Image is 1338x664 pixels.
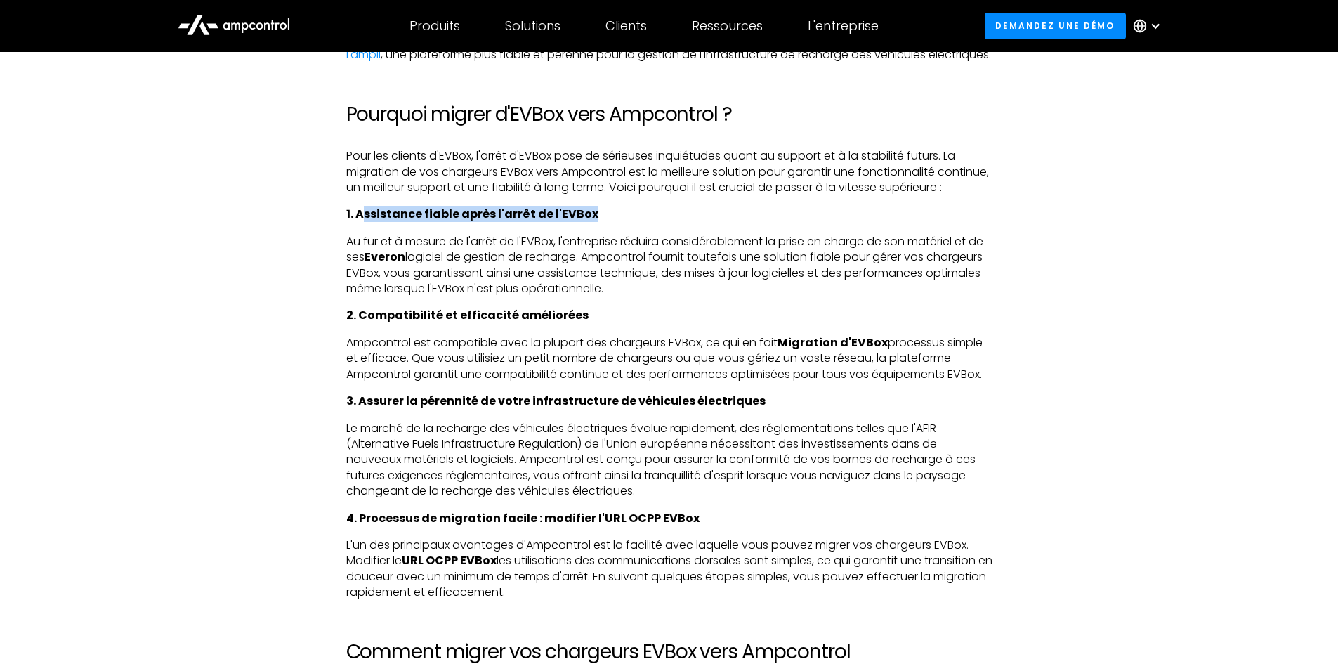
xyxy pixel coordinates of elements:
div: Produits [409,18,460,34]
strong: Everon [365,249,405,265]
div: Clients [605,18,647,34]
p: Ampcontrol est compatible avec la plupart des chargeurs EVBox, ce qui en fait processus simple et... [346,335,992,382]
a: Demandez une démo [985,13,1126,39]
p: L'un des principaux avantages d'Ampcontrol est la facilité avec laquelle vous pouvez migrer vos c... [346,538,992,601]
div: Ressources [692,18,763,34]
p: Pour les clients d'EVBox, l'arrêt d'EVBox pose de sérieuses inquiétudes quant au support et à la ... [346,148,992,195]
div: L'entreprise [808,18,879,34]
div: Solutions [505,18,560,34]
p: Le marché de la recharge des véhicules électriques évolue rapidement, des réglementations telles ... [346,421,992,500]
strong: URL OCPP EVBox [402,552,497,568]
h2: Pourquoi migrer d'EVBox vers Ampcontrol ? [346,103,992,126]
strong: 4. Processus de migration facile : modifier l'URL OCPP EVBox [346,510,700,526]
strong: Migration d'EVBox [778,334,888,351]
p: Au fur et à mesure de l'arrêt de l'EVBox, l'entreprise réduira considérablement la prise en charg... [346,234,992,297]
h2: Comment migrer vos chargeurs EVBox vers Ampcontrol [346,640,992,664]
strong: 1. Assistance fiable après l'arrêt de l'EVBox [346,206,598,222]
strong: 2. Compatibilité et efficacité améliorées [346,307,589,323]
strong: 3. Assurer la pérennité de votre infrastructure de véhicules électriques [346,393,766,409]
